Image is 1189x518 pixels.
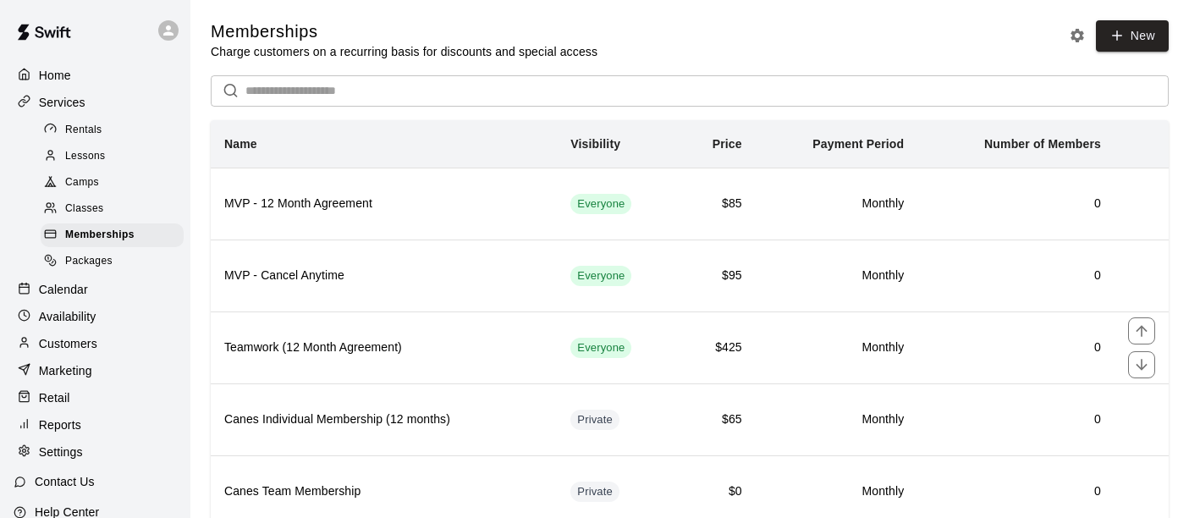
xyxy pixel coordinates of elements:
div: Camps [41,171,184,195]
a: Settings [14,439,177,465]
span: Classes [65,201,103,218]
a: Reports [14,412,177,438]
h6: Canes Team Membership [224,482,543,501]
div: This membership is visible to all customers [570,266,631,286]
button: Memberships settings [1065,23,1090,48]
span: Private [570,484,619,500]
a: Home [14,63,177,88]
b: Name [224,137,257,151]
h6: 0 [931,267,1101,285]
p: Reports [39,416,81,433]
div: Lessons [41,145,184,168]
div: This membership is visible to all customers [570,338,631,358]
p: Settings [39,444,83,460]
a: Lessons [41,143,190,169]
span: Everyone [570,196,631,212]
p: Home [39,67,71,84]
div: This membership is hidden from the memberships page [570,482,619,502]
b: Payment Period [812,137,904,151]
a: Customers [14,331,177,356]
h6: $85 [691,195,742,213]
h6: MVP - Cancel Anytime [224,267,543,285]
h6: 0 [931,482,1101,501]
b: Visibility [570,137,620,151]
div: Packages [41,250,184,273]
b: Price [713,137,742,151]
span: Everyone [570,340,631,356]
span: Everyone [570,268,631,284]
h6: 0 [931,411,1101,429]
div: Rentals [41,118,184,142]
span: Packages [65,253,113,270]
p: Charge customers on a recurring basis for discounts and special access [211,43,597,60]
span: Lessons [65,148,106,165]
h6: Monthly [769,482,905,501]
h6: 0 [931,339,1101,357]
h6: $0 [691,482,742,501]
a: New [1096,20,1169,52]
a: Marketing [14,358,177,383]
h6: 0 [931,195,1101,213]
a: Rentals [41,117,190,143]
span: Camps [65,174,99,191]
div: Classes [41,197,184,221]
h6: $425 [691,339,742,357]
span: Rentals [65,122,102,139]
h6: $65 [691,411,742,429]
a: Packages [41,249,190,275]
p: Contact Us [35,473,95,490]
div: This membership is hidden from the memberships page [570,410,619,430]
p: Services [39,94,85,111]
div: This membership is visible to all customers [570,194,631,214]
a: Classes [41,196,190,223]
a: Availability [14,304,177,329]
span: Memberships [65,227,135,244]
button: move item up [1128,317,1155,344]
a: Camps [41,170,190,196]
a: Memberships [41,223,190,249]
button: move item down [1128,351,1155,378]
h6: Canes Individual Membership (12 months) [224,411,543,429]
h6: MVP - 12 Month Agreement [224,195,543,213]
p: Calendar [39,281,88,298]
div: Memberships [41,223,184,247]
a: Retail [14,385,177,411]
b: Number of Members [984,137,1101,151]
h5: Memberships [211,20,597,43]
h6: Monthly [769,195,905,213]
h6: Monthly [769,339,905,357]
h6: Monthly [769,267,905,285]
h6: $95 [691,267,742,285]
p: Marketing [39,362,92,379]
p: Customers [39,335,97,352]
p: Availability [39,308,96,325]
h6: Teamwork (12 Month Agreement) [224,339,543,357]
h6: Monthly [769,411,905,429]
a: Calendar [14,277,177,302]
p: Retail [39,389,70,406]
a: Services [14,90,177,115]
span: Private [570,412,619,428]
